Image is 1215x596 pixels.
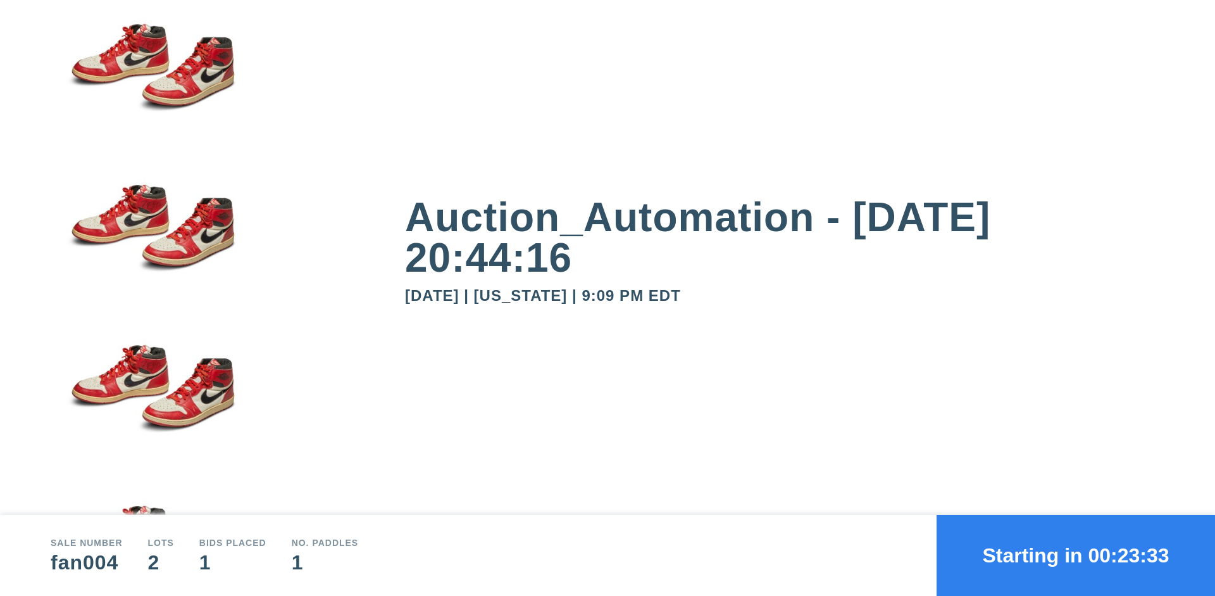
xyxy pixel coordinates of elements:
div: Bids Placed [199,538,266,547]
img: small [51,10,253,170]
div: fan004 [51,552,123,573]
img: small [51,170,253,331]
div: 2 [148,552,174,573]
div: 1 [199,552,266,573]
div: Lots [148,538,174,547]
button: Starting in 00:23:33 [937,515,1215,596]
div: Sale number [51,538,123,547]
div: [DATE] | [US_STATE] | 9:09 PM EDT [405,288,1164,303]
div: 1 [292,552,359,573]
div: Auction_Automation - [DATE] 20:44:16 [405,197,1164,278]
div: No. Paddles [292,538,359,547]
